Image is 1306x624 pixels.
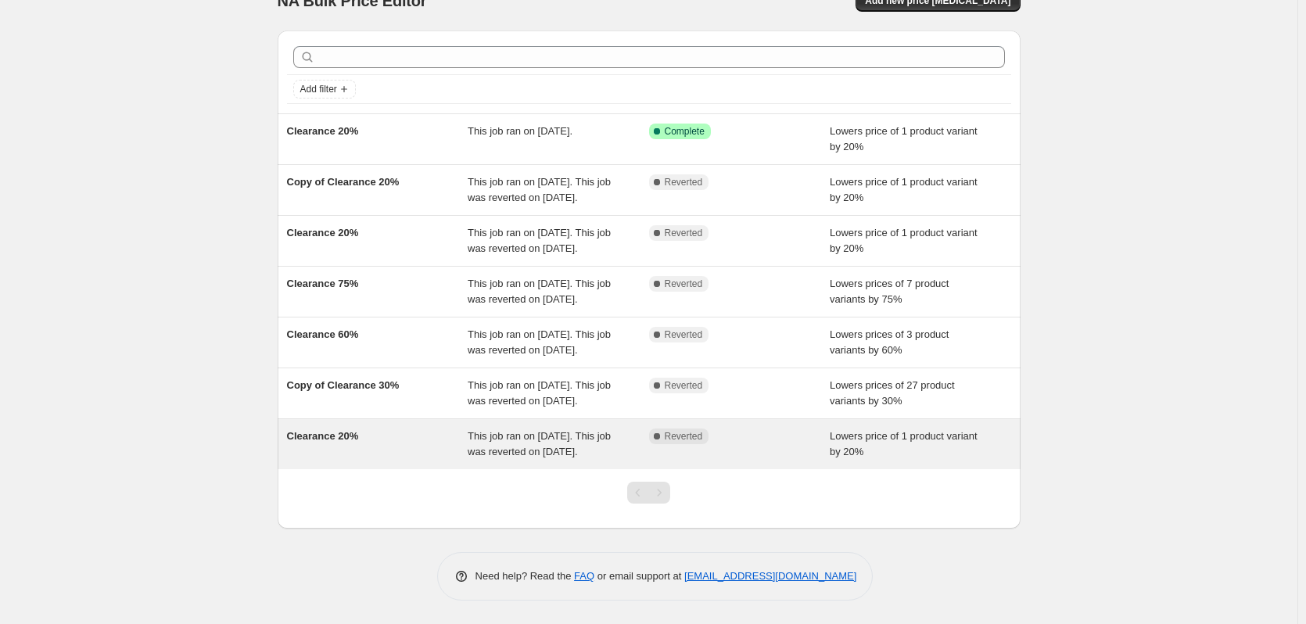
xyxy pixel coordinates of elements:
a: FAQ [574,570,594,582]
span: Reverted [665,227,703,239]
span: This job ran on [DATE]. [468,125,572,137]
span: Add filter [300,83,337,95]
span: Need help? Read the [475,570,575,582]
span: Lowers prices of 27 product variants by 30% [830,379,955,407]
span: This job ran on [DATE]. This job was reverted on [DATE]. [468,379,611,407]
span: This job ran on [DATE]. This job was reverted on [DATE]. [468,328,611,356]
span: This job ran on [DATE]. This job was reverted on [DATE]. [468,278,611,305]
span: Reverted [665,430,703,443]
a: [EMAIL_ADDRESS][DOMAIN_NAME] [684,570,856,582]
span: This job ran on [DATE]. This job was reverted on [DATE]. [468,176,611,203]
nav: Pagination [627,482,670,504]
span: Reverted [665,328,703,341]
span: This job ran on [DATE]. This job was reverted on [DATE]. [468,227,611,254]
span: Clearance 20% [287,125,359,137]
span: Complete [665,125,705,138]
span: Reverted [665,176,703,188]
span: or email support at [594,570,684,582]
span: Clearance 60% [287,328,359,340]
span: Copy of Clearance 30% [287,379,400,391]
span: Clearance 75% [287,278,359,289]
span: Copy of Clearance 20% [287,176,400,188]
span: Lowers price of 1 product variant by 20% [830,125,978,152]
span: Lowers price of 1 product variant by 20% [830,430,978,457]
span: Lowers price of 1 product variant by 20% [830,227,978,254]
button: Add filter [293,80,356,99]
span: Clearance 20% [287,227,359,238]
span: Reverted [665,278,703,290]
span: This job ran on [DATE]. This job was reverted on [DATE]. [468,430,611,457]
span: Lowers prices of 7 product variants by 75% [830,278,949,305]
span: Reverted [665,379,703,392]
span: Lowers prices of 3 product variants by 60% [830,328,949,356]
span: Lowers price of 1 product variant by 20% [830,176,978,203]
span: Clearance 20% [287,430,359,442]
